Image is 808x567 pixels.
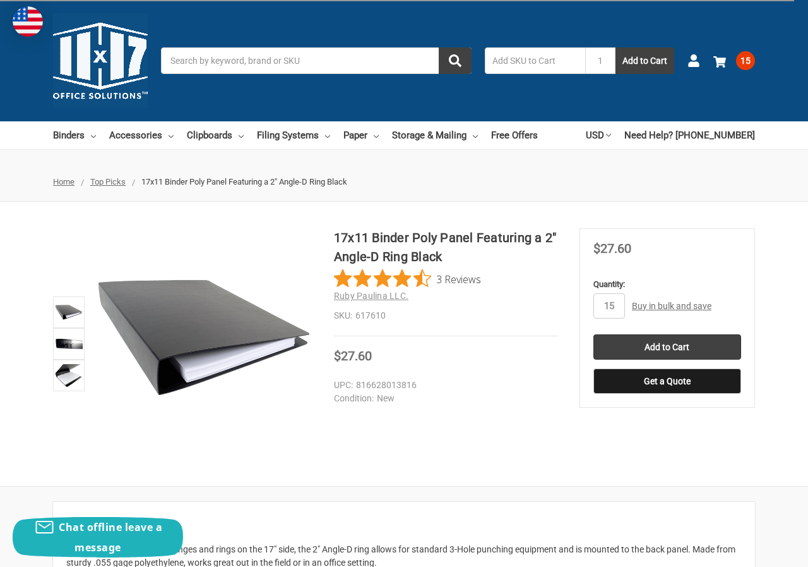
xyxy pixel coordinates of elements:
input: Add SKU to Cart [485,47,585,74]
a: Accessories [109,121,174,149]
a: Ruby Paulina LLC. [334,291,408,301]
dd: 816628013816 [334,379,553,392]
dd: New [334,392,553,405]
img: 17x11 Binder Poly Panel Featuring a 2" Angle-D Ring Black [55,330,83,358]
h2: Description [66,515,742,534]
dd: 617610 [334,309,559,322]
a: 15 [713,44,755,77]
a: Need Help? [PHONE_NUMBER] [624,121,755,149]
button: Get a Quote [593,369,741,394]
img: 17”x11” Poly Binders (617610) [55,362,83,389]
img: 11x17.com [53,13,148,108]
a: Filing Systems [257,121,330,149]
dt: UPC: [334,379,353,392]
img: 17x11 Binder Poly Panel Featuring a 2" Angle-D Ring Black [55,298,83,326]
a: Home [53,177,74,186]
input: Add to Cart [593,334,741,360]
button: Rated 4.3 out of 5 stars from 3 reviews. Jump to reviews. [334,269,481,288]
span: Chat offline leave a message [59,520,162,554]
button: Add to Cart [615,47,674,74]
dt: SKU: [334,309,352,322]
dt: Condition: [334,392,374,405]
a: Binders [53,121,96,149]
label: Quantity: [593,278,741,291]
a: Top Picks [90,177,126,186]
span: 15 [736,51,755,70]
a: USD [586,121,611,149]
span: $27.60 [593,241,631,256]
span: 3 Reviews [436,269,481,288]
a: Paper [343,121,379,149]
img: duty and tax information for United States [13,6,43,37]
a: Clipboards [187,121,244,149]
button: Chat offline leave a message [13,517,183,558]
a: Free Offers [491,121,538,149]
span: $27.60 [334,348,372,363]
a: Storage & Mailing [392,121,478,149]
span: 17x11 Binder Poly Panel Featuring a 2" Angle-D Ring Black [141,177,347,186]
img: 17x11 Binder Poly Panel Featuring a 2" Angle-D Ring Black [95,228,313,447]
h1: 17x11 Binder Poly Panel Featuring a 2" Angle-D Ring Black [334,228,559,266]
input: Search by keyword, brand or SKU [161,47,472,74]
a: Buy in bulk and save [632,301,711,311]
